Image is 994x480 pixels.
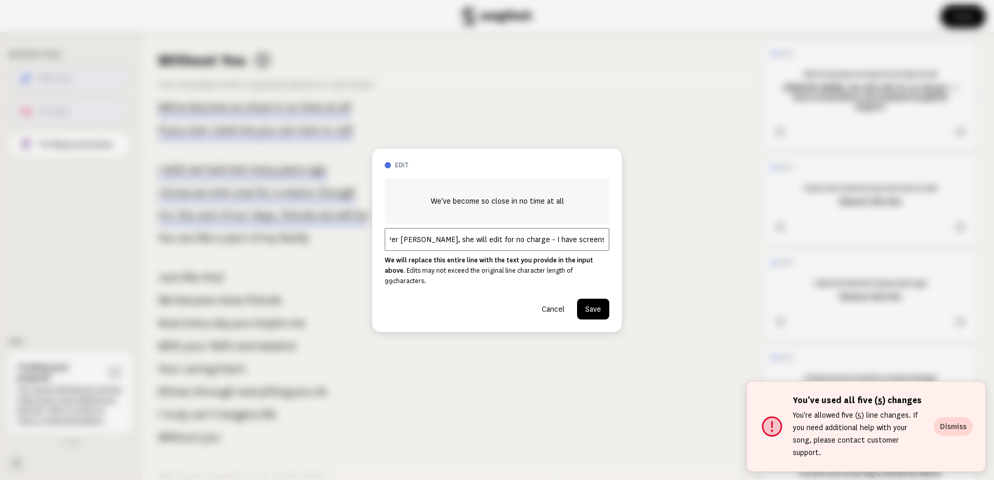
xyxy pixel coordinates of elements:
button: Cancel [533,299,573,319]
span: We've become so close in no time at all [430,195,564,207]
input: Add your line edit here [385,228,609,251]
p: You're allowed five (5) line changes. If you need additional help with your song, please contact ... [793,409,925,459]
button: Dismiss [934,417,973,436]
h6: You've used all five (5) changes [793,394,925,407]
button: Save [577,299,609,319]
span: Edits may not exceed the original line character length of 99 characters. [385,267,573,285]
strong: We will replace this entire line with the text you provide in the input above. [385,257,593,274]
h3: edit [395,161,609,170]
